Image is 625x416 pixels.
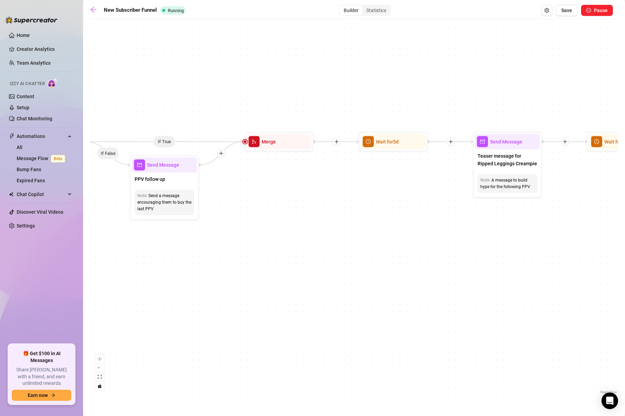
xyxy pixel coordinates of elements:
span: Chat Copilot [17,189,66,200]
span: plus [449,139,453,144]
div: React Flow controls [95,354,104,390]
a: All [17,145,22,150]
span: thunderbolt [9,133,15,139]
button: Earn nowarrow-right [12,390,71,401]
span: arrow-left [90,6,97,13]
span: Running [168,8,184,13]
span: arrow-right [51,393,55,398]
button: Pause [581,5,613,16]
a: Content [17,94,34,99]
button: fit view [95,372,104,381]
a: arrow-left [90,6,100,15]
span: plus [563,139,568,144]
div: mailSend MessageTeaser message for Ripped Leggings CreampieNote:A message to build hype for the f... [473,132,542,198]
span: Earn now [28,392,48,398]
span: mail [477,136,488,147]
span: mail [134,159,145,170]
span: clock-circle [363,136,374,147]
span: Beta [51,155,65,163]
img: AI Chatter [47,78,58,88]
div: Open Intercom Messenger [601,392,618,409]
div: Statistics [362,6,390,15]
div: mergeMerge [244,132,314,151]
span: Wait for 5d [376,138,399,146]
span: merge [248,136,260,147]
button: Save Flow [556,5,578,16]
a: Bump Fans [17,167,41,172]
a: Creator Analytics [17,44,72,55]
span: Izzy AI Chatter [10,81,45,87]
span: plus [219,151,224,156]
span: Share [PERSON_NAME] with a friend, and earn unlimited rewards [12,367,71,387]
span: Send Message [147,161,179,169]
div: Send a message encouraging them to buy the last PPV [137,193,191,212]
a: Settings [17,223,35,229]
a: Chat Monitoring [17,116,52,121]
a: Team Analytics [17,60,51,66]
img: logo-BBDzfeDw.svg [6,17,57,24]
a: Message FlowBeta [17,156,68,161]
a: Discover Viral Videos [17,209,63,215]
span: Merge [262,138,276,146]
a: React Flow attribution [600,390,617,394]
span: 🎁 Get $100 in AI Messages [12,350,71,364]
div: segmented control [339,5,391,16]
a: Home [17,33,30,38]
div: clock-circleWait for5d [359,132,428,151]
g: Edge from a5604c61-77e5-4760-8b31-44d2608b22e1 to 77948b2f-6761-43ad-891b-4c18e88ead85 [85,142,130,165]
button: toggle interactivity [95,381,104,390]
span: PPV follow up [135,175,165,183]
span: Send Message [490,138,522,146]
button: zoom out [95,363,104,372]
div: Builder [340,6,362,15]
button: Open Exit Rules [541,5,552,16]
span: pause-circle [586,8,591,13]
a: Setup [17,105,29,110]
strong: New Subscriber Funnel [104,7,157,13]
span: Pause [594,8,608,13]
span: plus [334,139,339,144]
a: Expired Fans [17,178,45,183]
g: Edge from 77948b2f-6761-43ad-891b-4c18e88ead85 to 3a320718-ab46-4558-a6b4-583ac7933a07 [199,142,243,165]
div: A message to build hype for the following PPV [480,177,534,190]
span: setting [544,8,549,13]
div: mailSend MessagePPV follow upNote:Send a message encouraging them to buy the last PPV [130,155,199,220]
span: Save [561,8,572,13]
span: Teaser message for Ripped Leggings Creampie [478,152,537,167]
img: Chat Copilot [9,192,13,197]
span: clock-circle [591,136,602,147]
span: Automations [17,131,66,142]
